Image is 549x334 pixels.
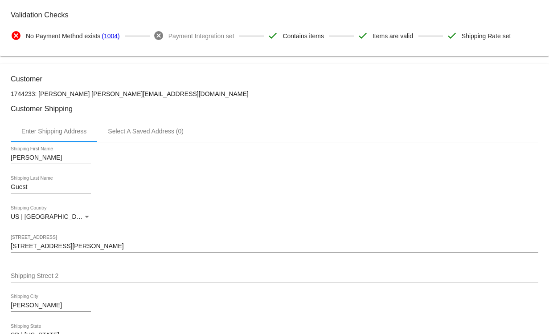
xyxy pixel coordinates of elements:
mat-icon: check [267,30,278,41]
span: No Payment Method exists [26,27,100,45]
div: Select A Saved Address (0) [108,128,184,135]
span: Payment Integration set [168,27,234,45]
input: Shipping Last Name [11,184,91,191]
mat-icon: check [447,30,457,41]
a: (1004) [102,27,119,45]
span: Contains items [283,27,324,45]
input: Shipping Street 1 [11,243,538,250]
span: Shipping Rate set [462,27,511,45]
span: US | [GEOGRAPHIC_DATA] [11,213,90,220]
input: Shipping Street 2 [11,273,538,280]
input: Shipping City [11,302,91,309]
mat-select: Shipping Country [11,213,91,221]
h3: Customer [11,75,538,83]
p: 1744233: [PERSON_NAME] [PERSON_NAME][EMAIL_ADDRESS][DOMAIN_NAME] [11,90,538,97]
mat-icon: cancel [11,30,21,41]
span: Items are valid [373,27,413,45]
input: Shipping First Name [11,154,91,161]
h3: Customer Shipping [11,105,538,113]
h3: Validation Checks [11,11,538,19]
mat-icon: check [357,30,368,41]
mat-icon: cancel [153,30,164,41]
div: Enter Shipping Address [21,128,86,135]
